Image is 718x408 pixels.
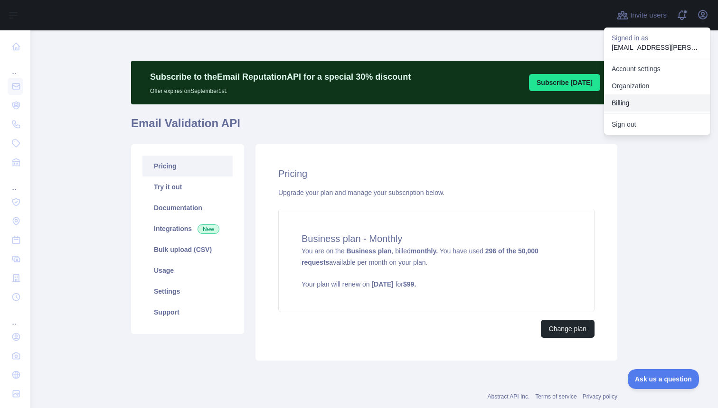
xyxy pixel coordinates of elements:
a: Integrations New [142,218,233,239]
div: ... [8,307,23,326]
h2: Pricing [278,167,595,180]
div: ... [8,173,23,192]
strong: Business plan [346,247,391,255]
h1: Email Validation API [131,116,617,139]
a: Settings [142,281,233,302]
a: Try it out [142,176,233,197]
span: New [198,224,219,234]
button: Billing [604,94,710,111]
button: Change plan [541,320,595,338]
span: You are on the , billed You have used available per month on your plan. [302,247,571,289]
p: Signed in as [612,33,703,43]
a: Pricing [142,156,233,176]
a: Terms of service [535,393,576,400]
a: Bulk upload (CSV) [142,239,233,260]
p: Offer expires on September 1st. [150,83,411,95]
p: Subscribe to the Email Reputation API for a special 30 % discount [150,70,411,83]
a: Organization [604,77,710,94]
a: Account settings [604,60,710,77]
a: Documentation [142,197,233,218]
button: Sign out [604,116,710,133]
button: Invite users [615,8,669,23]
iframe: Toggle Customer Support [628,369,699,389]
div: Upgrade your plan and manage your subscription below. [278,188,595,197]
a: Abstract API Inc. [488,393,530,400]
strong: monthly. [411,247,438,255]
a: Usage [142,260,233,281]
p: Your plan will renew on for [302,279,571,289]
p: [EMAIL_ADDRESS][PERSON_NAME][DOMAIN_NAME] [612,43,703,52]
div: ... [8,57,23,76]
strong: [DATE] [371,280,393,288]
a: Privacy policy [583,393,617,400]
strong: $ 99 . [403,280,416,288]
span: Invite users [630,10,667,21]
button: Subscribe [DATE] [529,74,600,91]
h4: Business plan - Monthly [302,232,571,245]
strong: 296 of the 50,000 requests [302,247,538,266]
a: Support [142,302,233,323]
